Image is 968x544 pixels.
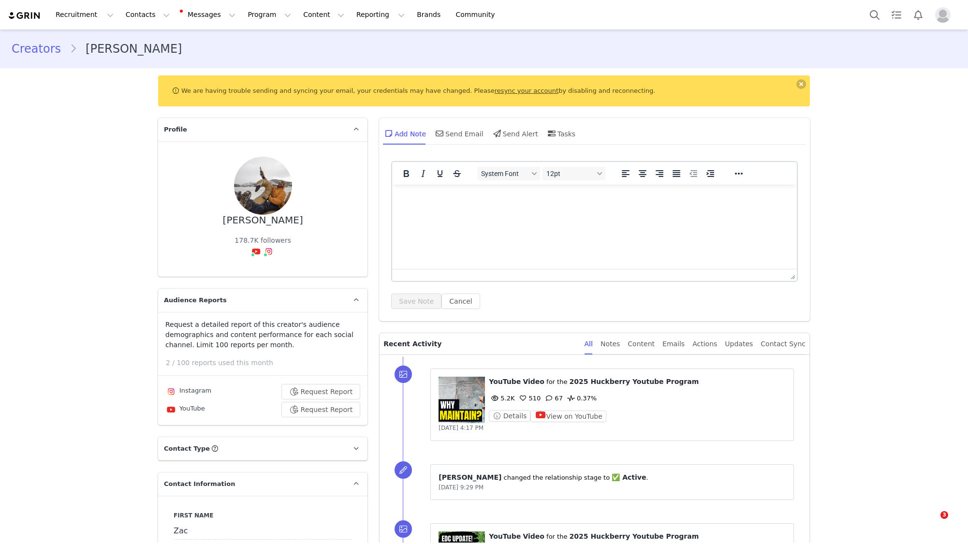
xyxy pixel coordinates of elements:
[265,248,273,255] img: instagram.svg
[235,235,291,246] div: 178.7K followers
[166,358,367,368] p: 2 / 100 reports used this month
[50,4,119,26] button: Recruitment
[921,511,944,534] iframe: Intercom live chat
[523,532,544,540] span: Video
[685,167,702,180] button: Decrease indent
[439,472,786,483] p: ⁨ ⁩ changed the ⁨relationship⁩ stage to ⁨ ⁩.
[651,167,668,180] button: Align right
[176,4,241,26] button: Messages
[864,4,885,26] button: Search
[383,122,426,145] div: Add Note
[432,167,448,180] button: Underline
[731,167,747,180] button: Reveal or hide additional toolbar items
[165,386,211,397] div: Instagram
[523,378,544,385] span: Video
[174,511,352,520] label: First Name
[929,7,960,23] button: Profile
[411,4,449,26] a: Brands
[434,122,484,145] div: Send Email
[495,87,558,94] a: resync your account
[165,320,360,350] p: Request a detailed report of this creator's audience demographics and content performance for eac...
[164,295,227,305] span: Audience Reports
[787,269,797,281] div: Press the Up and Down arrow keys to resize the editor.
[164,479,235,489] span: Contact Information
[692,333,717,355] div: Actions
[441,294,480,309] button: Cancel
[565,395,597,402] span: 0.37%
[164,125,187,134] span: Profile
[477,167,540,180] button: Fonts
[489,531,786,542] p: ⁨ ⁩ ⁨ ⁩ for the ⁨ ⁩
[570,378,699,385] span: 2025 Huckberry Youtube Program
[491,122,538,145] div: Send Alert
[242,4,297,26] button: Program
[167,388,175,396] img: instagram.svg
[8,11,42,20] img: grin logo
[489,395,514,402] span: 5.2K
[725,333,753,355] div: Updates
[439,484,484,491] span: [DATE] 9:29 PM
[450,4,505,26] a: Community
[120,4,176,26] button: Contacts
[662,333,685,355] div: Emails
[517,395,541,402] span: 510
[439,425,484,431] span: [DATE] 4:17 PM
[908,4,929,26] button: Notifications
[392,185,797,269] iframe: Rich Text Area
[543,167,605,180] button: Font sizes
[628,333,655,355] div: Content
[935,7,951,23] img: placeholder-profile.jpg
[398,167,414,180] button: Bold
[439,473,501,481] span: [PERSON_NAME]
[165,404,205,415] div: YouTube
[530,411,606,422] button: View on YouTube
[543,395,563,402] span: 67
[489,377,786,387] p: ⁨ ⁩ ⁨ ⁩ for the ⁨ ⁩
[546,170,594,177] span: 12pt
[617,167,634,180] button: Align left
[489,410,530,422] button: Details
[702,167,719,180] button: Increase indent
[164,444,210,454] span: Contact Type
[391,294,441,309] button: Save Note
[281,402,361,417] button: Request Report
[601,333,620,355] div: Notes
[668,167,685,180] button: Justify
[940,511,948,519] span: 3
[481,170,528,177] span: System Font
[449,167,465,180] button: Strikethrough
[761,333,806,355] div: Contact Sync
[489,378,521,385] span: YouTube
[489,532,521,540] span: YouTube
[612,473,646,481] span: ✅ Active
[415,167,431,180] button: Italic
[351,4,411,26] button: Reporting
[530,412,606,420] a: View on YouTube
[634,167,651,180] button: Align center
[546,122,576,145] div: Tasks
[570,532,699,540] span: 2025 Huckberry Youtube Program
[886,4,907,26] a: Tasks
[297,4,350,26] button: Content
[281,384,361,399] button: Request Report
[383,333,576,354] p: Recent Activity
[585,333,593,355] div: All
[234,157,292,215] img: a2828388-1242-4267-8e20-3bff0a3e7214.jpg
[12,40,70,58] a: Creators
[223,215,303,226] div: [PERSON_NAME]
[158,75,810,106] div: We are having trouble sending and syncing your email, your credentials may have changed. Please b...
